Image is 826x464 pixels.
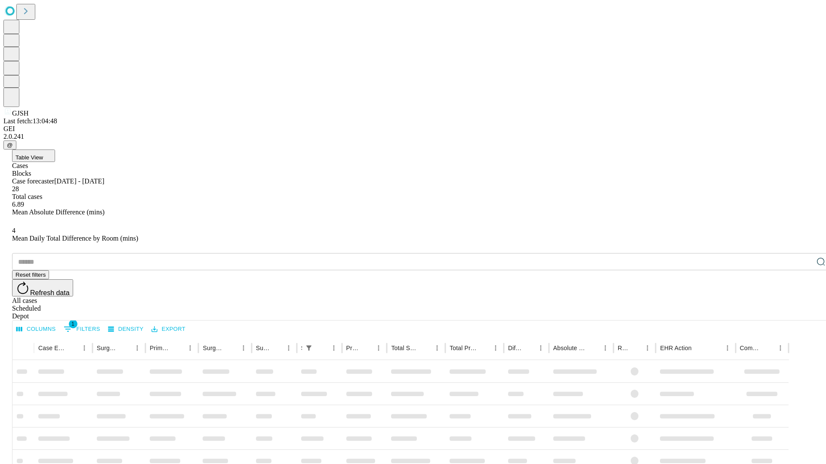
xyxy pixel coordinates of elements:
[66,342,78,354] button: Sort
[14,323,58,336] button: Select columns
[450,345,477,351] div: Total Predicted Duration
[283,342,295,354] button: Menu
[599,342,611,354] button: Menu
[478,342,490,354] button: Sort
[12,110,28,117] span: GJSH
[553,345,586,351] div: Absolute Difference
[361,342,373,354] button: Sort
[62,322,102,336] button: Show filters
[346,345,360,351] div: Predicted In Room Duration
[12,227,15,234] span: 4
[535,342,547,354] button: Menu
[618,345,629,351] div: Resolved in EHR
[419,342,431,354] button: Sort
[38,345,65,351] div: Case Epic Id
[12,279,73,296] button: Refresh data
[693,342,705,354] button: Sort
[12,235,138,242] span: Mean Daily Total Difference by Room (mins)
[721,342,734,354] button: Menu
[15,154,43,161] span: Table View
[774,342,786,354] button: Menu
[3,125,823,133] div: GEI
[271,342,283,354] button: Sort
[431,342,443,354] button: Menu
[3,140,16,150] button: @
[12,150,55,162] button: Table View
[641,342,653,354] button: Menu
[12,201,24,208] span: 6.89
[30,289,70,296] span: Refresh data
[54,177,104,185] span: [DATE] - [DATE]
[15,272,46,278] span: Reset filters
[78,342,90,354] button: Menu
[12,177,54,185] span: Case forecaster
[12,270,49,279] button: Reset filters
[391,345,418,351] div: Total Scheduled Duration
[629,342,641,354] button: Sort
[149,323,188,336] button: Export
[119,342,131,354] button: Sort
[256,345,270,351] div: Surgery Date
[172,342,184,354] button: Sort
[225,342,237,354] button: Sort
[762,342,774,354] button: Sort
[106,323,146,336] button: Density
[203,345,224,351] div: Surgery Name
[316,342,328,354] button: Sort
[3,117,57,125] span: Last fetch: 13:04:48
[7,142,13,148] span: @
[12,208,105,216] span: Mean Absolute Difference (mins)
[150,345,171,351] div: Primary Service
[508,345,522,351] div: Difference
[69,320,77,328] span: 1
[740,345,761,351] div: Comments
[131,342,143,354] button: Menu
[12,185,19,192] span: 28
[490,342,502,354] button: Menu
[373,342,385,354] button: Menu
[303,342,315,354] button: Show filters
[523,342,535,354] button: Sort
[303,342,315,354] div: 1 active filter
[587,342,599,354] button: Sort
[184,342,196,354] button: Menu
[328,342,340,354] button: Menu
[12,193,42,200] span: Total cases
[237,342,250,354] button: Menu
[301,345,302,351] div: Scheduled In Room Duration
[97,345,118,351] div: Surgeon Name
[660,345,691,351] div: EHR Action
[3,133,823,140] div: 2.0.241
